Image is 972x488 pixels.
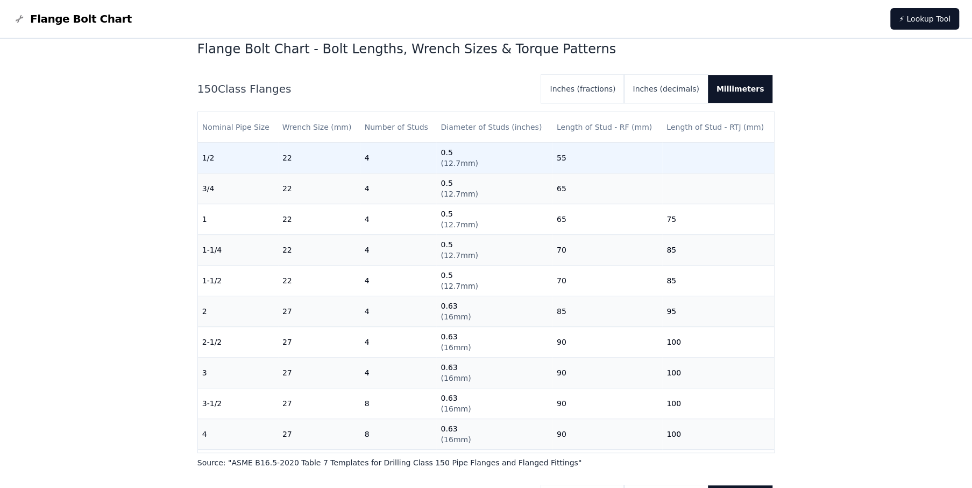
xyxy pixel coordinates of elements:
td: 0.75 [436,450,552,480]
button: Millimeters [708,75,773,103]
td: 2-1/2 [198,327,278,358]
td: 22 [278,266,360,296]
th: Diameter of Studs (inches) [436,112,552,143]
td: 0.5 [436,204,552,235]
td: 100 [662,419,774,450]
td: 4 [360,296,437,327]
span: ( 16mm ) [441,435,471,444]
td: 70 [552,235,662,266]
span: ( 16mm ) [441,405,471,413]
td: 100 [662,388,774,419]
td: 85 [662,266,774,296]
td: 27 [278,419,360,450]
span: ( 16mm ) [441,374,471,382]
td: 75 [662,204,774,235]
td: 27 [278,388,360,419]
th: Length of Stud - RTJ (mm) [662,112,774,143]
td: 3 [198,358,278,388]
a: Flange Bolt Chart LogoFlange Bolt Chart [13,11,132,26]
td: 4 [198,419,278,450]
span: ( 12.7mm ) [441,190,478,198]
td: 4 [360,204,437,235]
td: 95 [552,450,662,480]
td: 27 [278,327,360,358]
td: 0.63 [436,296,552,327]
td: 22 [278,143,360,173]
td: 8 [360,450,437,480]
td: 8 [360,388,437,419]
td: 0.63 [436,388,552,419]
td: 65 [552,173,662,204]
td: 85 [552,296,662,327]
img: Flange Bolt Chart Logo [13,12,26,25]
td: 3/4 [198,173,278,204]
button: Inches (fractions) [541,75,624,103]
td: 90 [552,358,662,388]
button: Inches (decimals) [624,75,707,103]
span: ( 12.7mm ) [441,220,478,229]
td: 2 [198,296,278,327]
td: 27 [278,358,360,388]
a: ⚡ Lookup Tool [890,8,959,30]
h2: 150 Class Flanges [197,81,533,96]
td: 8 [360,419,437,450]
td: 55 [552,143,662,173]
span: ( 12.7mm ) [441,159,478,168]
td: 3-1/2 [198,388,278,419]
td: 4 [360,266,437,296]
th: Length of Stud - RF (mm) [552,112,662,143]
td: 32 [278,450,360,480]
td: 85 [662,235,774,266]
td: 0.5 [436,235,552,266]
td: 100 [662,327,774,358]
td: 0.63 [436,327,552,358]
td: 4 [360,173,437,204]
td: 1 [198,204,278,235]
span: ( 12.7mm ) [441,282,478,290]
td: 90 [552,388,662,419]
td: 4 [360,143,437,173]
td: 27 [278,296,360,327]
td: 4 [360,327,437,358]
p: Source: " ASME B16.5-2020 Table 7 Templates for Drilling Class 150 Pipe Flanges and Flanged Fitti... [197,457,775,468]
td: 1-1/4 [198,235,278,266]
th: Wrench Size (mm) [278,112,360,143]
td: 90 [552,327,662,358]
td: 5 [198,450,278,480]
td: 22 [278,173,360,204]
td: 110 [662,450,774,480]
span: ( 12.7mm ) [441,251,478,260]
td: 1/2 [198,143,278,173]
th: Number of Studs [360,112,437,143]
span: ( 16mm ) [441,343,471,352]
td: 70 [552,266,662,296]
td: 0.63 [436,358,552,388]
td: 90 [552,419,662,450]
span: ( 16mm ) [441,312,471,321]
td: 0.5 [436,266,552,296]
td: 95 [662,296,774,327]
span: Flange Bolt Chart [30,11,132,26]
td: 0.63 [436,419,552,450]
td: 1-1/2 [198,266,278,296]
th: Nominal Pipe Size [198,112,278,143]
td: 0.5 [436,143,552,173]
td: 0.5 [436,173,552,204]
td: 22 [278,204,360,235]
td: 22 [278,235,360,266]
h1: Flange Bolt Chart - Bolt Lengths, Wrench Sizes & Torque Patterns [197,40,775,58]
td: 4 [360,235,437,266]
td: 100 [662,358,774,388]
td: 65 [552,204,662,235]
td: 4 [360,358,437,388]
